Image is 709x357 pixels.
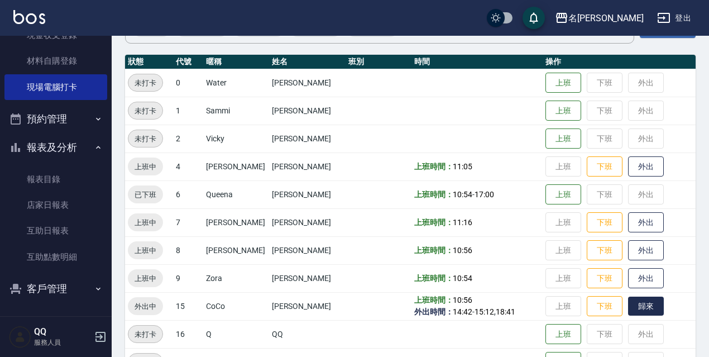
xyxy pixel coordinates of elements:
td: 9 [173,264,203,292]
div: 名[PERSON_NAME] [568,11,644,25]
td: 16 [173,320,203,348]
button: 名[PERSON_NAME] [550,7,648,30]
td: 8 [173,236,203,264]
span: 10:56 [453,246,472,255]
button: 上班 [545,184,581,205]
td: 15 [173,292,203,320]
td: 2 [173,125,203,153]
td: [PERSON_NAME] [269,208,346,236]
button: 報表及分析 [4,133,107,162]
th: 姓名 [269,55,346,69]
button: 外出 [628,156,664,177]
b: 上班時間： [414,296,453,304]
span: 11:05 [453,162,472,171]
td: QQ [269,320,346,348]
a: 互助日報表 [4,218,107,244]
button: 外出 [628,240,664,261]
td: [PERSON_NAME] [203,208,269,236]
td: 0 [173,69,203,97]
td: [PERSON_NAME] [269,97,346,125]
b: 外出時間： [414,307,453,316]
button: 下班 [587,296,622,317]
td: [PERSON_NAME] [269,292,346,320]
span: 17:00 [475,190,494,199]
td: [PERSON_NAME] [269,180,346,208]
td: Q [203,320,269,348]
th: 暱稱 [203,55,269,69]
button: 上班 [545,73,581,93]
td: Water [203,69,269,97]
span: 10:54 [453,274,472,283]
button: 上班 [545,101,581,121]
td: - [411,180,543,208]
th: 班別 [346,55,411,69]
b: 上班時間： [414,218,453,227]
button: 上班 [545,128,581,149]
span: 上班中 [128,245,163,256]
button: 登出 [653,8,696,28]
td: Vicky [203,125,269,153]
th: 時間 [411,55,543,69]
td: [PERSON_NAME] [269,69,346,97]
button: 外出 [628,268,664,289]
td: 7 [173,208,203,236]
b: 上班時間： [414,274,453,283]
img: Logo [13,10,45,24]
td: 4 [173,153,203,180]
td: CoCo [203,292,269,320]
button: 下班 [587,240,622,261]
td: Zora [203,264,269,292]
th: 代號 [173,55,203,69]
span: 未打卡 [128,105,162,117]
td: [PERSON_NAME] [203,236,269,264]
button: 下班 [587,156,622,177]
span: 10:54 [453,190,472,199]
span: 10:56 [453,296,472,304]
span: 18:41 [496,307,515,316]
button: 歸來 [628,297,664,316]
a: 現場電腦打卡 [4,74,107,100]
img: Person [9,326,31,348]
td: [PERSON_NAME] [269,236,346,264]
td: 1 [173,97,203,125]
button: save [523,7,545,29]
button: 上班 [545,324,581,345]
button: 外出 [628,212,664,233]
span: 上班中 [128,217,163,229]
td: [PERSON_NAME] [269,264,346,292]
td: Queena [203,180,269,208]
td: [PERSON_NAME] [269,153,346,180]
a: 現金收支登錄 [4,22,107,48]
a: 材料自購登錄 [4,48,107,74]
span: 11:16 [453,218,472,227]
span: 已下班 [128,189,163,201]
span: 外出中 [128,301,163,312]
td: [PERSON_NAME] [203,153,269,180]
h5: QQ [34,326,91,337]
button: 預約管理 [4,104,107,134]
td: [PERSON_NAME] [269,125,346,153]
td: - , [411,292,543,320]
span: 15:12 [475,307,494,316]
b: 上班時間： [414,246,453,255]
th: 操作 [543,55,696,69]
span: 上班中 [128,273,163,284]
b: 上班時間： [414,162,453,171]
span: 未打卡 [128,329,162,340]
p: 服務人員 [34,337,91,348]
td: 6 [173,180,203,208]
b: 上班時間： [414,190,453,199]
a: 互助點數明細 [4,244,107,270]
a: 報表目錄 [4,166,107,192]
span: 14:42 [453,307,472,316]
th: 狀態 [125,55,173,69]
span: 未打卡 [128,77,162,89]
a: 店家日報表 [4,192,107,218]
span: 未打卡 [128,133,162,145]
td: Sammi [203,97,269,125]
button: 下班 [587,212,622,233]
button: 客戶管理 [4,274,107,303]
button: 下班 [587,268,622,289]
span: 上班中 [128,161,163,173]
